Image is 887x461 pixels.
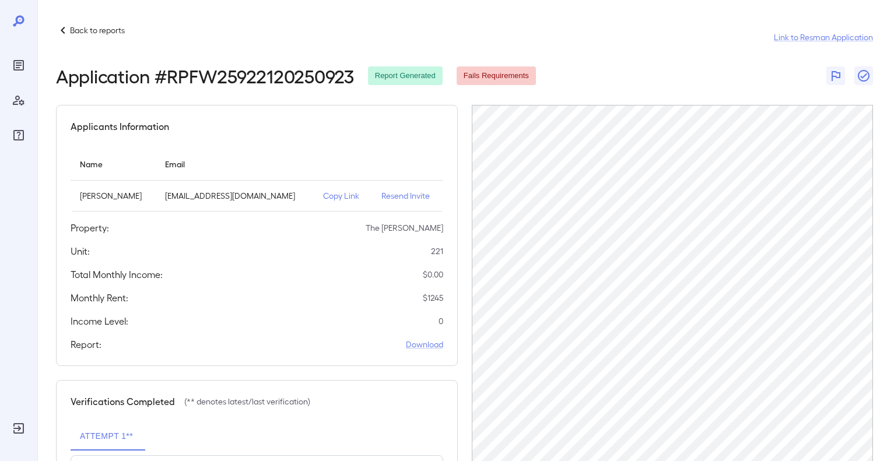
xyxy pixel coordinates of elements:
p: [EMAIL_ADDRESS][DOMAIN_NAME] [165,190,304,202]
div: Manage Users [9,91,28,110]
p: Copy Link [323,190,363,202]
span: Report Generated [368,71,443,82]
button: Flag Report [826,66,845,85]
p: [PERSON_NAME] [80,190,146,202]
p: The [PERSON_NAME] [366,222,443,234]
h5: Unit: [71,244,90,258]
div: FAQ [9,126,28,145]
span: Fails Requirements [457,71,536,82]
p: $ 1245 [423,292,443,304]
th: Name [71,147,156,181]
p: 221 [431,245,443,257]
h5: Property: [71,221,109,235]
p: $ 0.00 [423,269,443,280]
h5: Income Level: [71,314,128,328]
div: Log Out [9,419,28,438]
h2: Application # RPFW25922120250923 [56,65,354,86]
th: Email [156,147,313,181]
h5: Verifications Completed [71,395,175,409]
table: simple table [71,147,443,212]
p: 0 [439,315,443,327]
h5: Applicants Information [71,119,169,133]
h5: Total Monthly Income: [71,268,163,281]
p: (** denotes latest/last verification) [184,396,310,407]
p: Back to reports [70,24,125,36]
h5: Monthly Rent: [71,291,128,305]
button: Close Report [854,66,873,85]
p: Resend Invite [381,190,434,202]
div: Reports [9,56,28,75]
a: Link to Resman Application [774,31,873,43]
h5: Report: [71,337,101,351]
a: Download [406,339,443,350]
button: Attempt 1** [71,423,142,451]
